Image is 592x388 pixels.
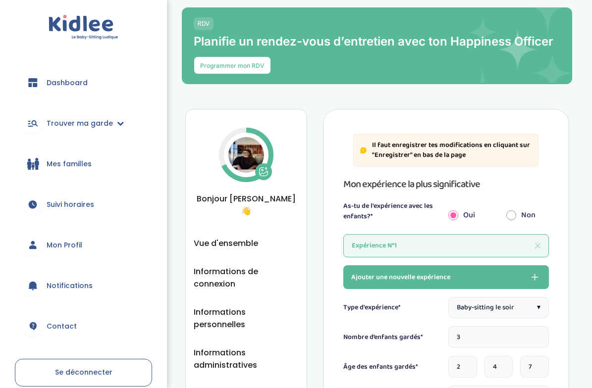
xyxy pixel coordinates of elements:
span: Trouver ma garde [47,118,113,129]
span: ▾ [537,302,540,313]
label: Nombre d’enfants gardés* [343,332,423,342]
a: Mes familles [15,146,152,182]
label: Âge des enfants gardés* [343,362,418,372]
button: Informations de connexion [194,265,299,290]
button: Programmer mon RDV [194,56,271,74]
button: Vue d'ensemble [194,237,258,249]
a: Dashboard [15,65,152,100]
input: Age [520,356,549,378]
a: Suivi horaires [15,187,152,222]
button: Ajouter une nouvelle expérience [343,265,549,289]
input: Age [484,356,513,378]
span: Mes familles [47,159,92,169]
p: Il faut enregistrer tes modifications en cliquant sur "Enregistrer" en bas de la page [372,141,532,160]
span: Notifications [47,281,93,291]
button: Informations personnelles [194,306,299,331]
a: Mon Profil [15,227,152,263]
a: Notifications [15,268,152,303]
img: logo.svg [49,15,118,40]
p: Planifie un rendez-vous d’entretien avec ton Happiness Officer [194,34,560,48]
span: Ajouter une nouvelle expérience [351,271,450,283]
div: Non [499,204,556,226]
span: Expérience N°1 [352,241,397,251]
span: RDV [194,17,214,30]
button: Informations administratives [194,346,299,371]
span: Contact [47,321,77,332]
span: Suivi horaires [47,199,94,210]
span: Mon Profil [47,240,82,250]
a: Se déconnecter [15,359,152,387]
div: Oui [441,204,498,226]
a: Trouver ma garde [15,105,152,141]
input: Age [448,356,477,378]
label: As-tu de l'expérience avec les enfants?* [343,201,444,222]
img: Avatar [228,137,264,173]
label: Type d'expérience* [343,302,401,313]
span: Se déconnecter [55,367,112,377]
span: Bonjour [PERSON_NAME] 👋 [194,193,299,217]
input: Nombre d’enfants gardés [448,326,549,348]
span: Dashboard [47,78,88,88]
span: Mon expérience la plus significative [343,176,480,192]
a: Contact [15,308,152,344]
span: Baby-sitting le soir [457,302,514,313]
